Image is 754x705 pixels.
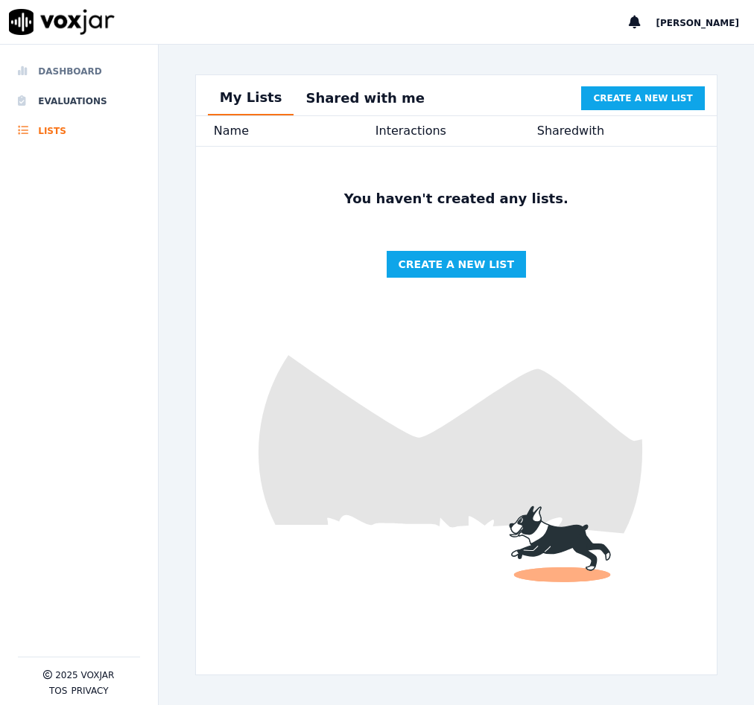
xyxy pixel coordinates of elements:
button: My Lists [208,81,294,115]
img: voxjar logo [9,9,115,35]
img: fun dog [196,147,717,674]
button: [PERSON_NAME] [656,13,754,31]
div: Shared with [537,122,699,140]
button: TOS [49,685,67,697]
a: Lists [18,116,140,146]
span: Create a new list [593,92,692,104]
button: Create a new list [581,86,704,110]
a: Evaluations [18,86,140,116]
button: Shared with me [294,82,437,115]
div: Name [214,122,376,140]
span: Create a new list [399,257,514,272]
p: You haven't created any lists. [338,188,574,209]
span: [PERSON_NAME] [656,18,739,28]
button: Create a new list [387,251,526,278]
div: Interactions [376,122,537,140]
p: 2025 Voxjar [55,669,114,681]
a: Dashboard [18,57,140,86]
button: Privacy [71,685,108,697]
